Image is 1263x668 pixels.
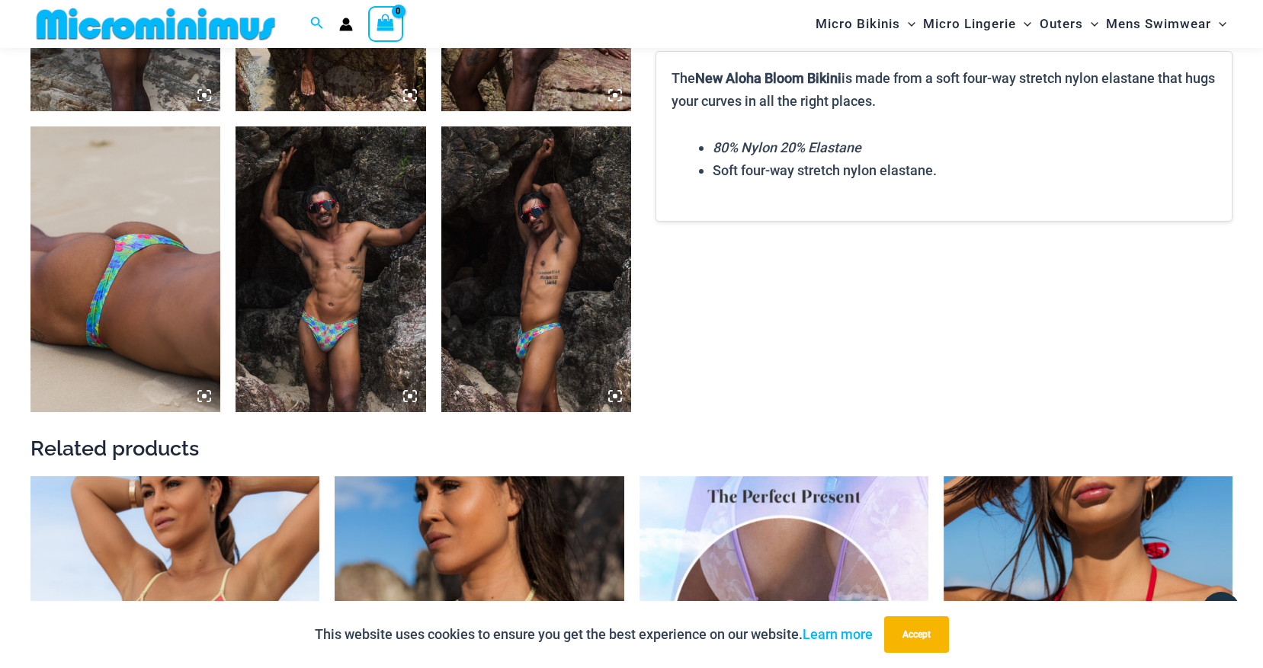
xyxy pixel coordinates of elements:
a: Micro BikinisMenu ToggleMenu Toggle [812,5,919,43]
a: Mens SwimwearMenu ToggleMenu Toggle [1102,5,1230,43]
a: OutersMenu ToggleMenu Toggle [1036,5,1102,43]
nav: Site Navigation [809,2,1233,46]
button: Accept [884,616,949,653]
img: MM SHOP LOGO FLAT [30,7,281,41]
p: The is made from a soft four-way stretch nylon elastane that hugs your curves in all the right pl... [672,67,1217,112]
img: Coral Coast Aloha Bloom 005 Thong [441,126,631,411]
a: Search icon link [310,14,324,34]
span: Mens Swimwear [1106,5,1211,43]
li: Soft four-way stretch nylon elastane. [713,159,1217,182]
span: Outers [1040,5,1083,43]
span: Menu Toggle [1016,5,1031,43]
span: Menu Toggle [900,5,915,43]
p: This website uses cookies to ensure you get the best experience on our website. [315,623,873,646]
a: Account icon link [339,18,353,31]
a: Micro LingerieMenu ToggleMenu Toggle [919,5,1035,43]
h2: Related products [30,435,1233,462]
b: New Aloha Bloom Bikini [695,70,841,86]
span: Micro Bikinis [816,5,900,43]
span: Menu Toggle [1083,5,1098,43]
img: Coral Coast Aloha Bloom 005 Thong [236,126,425,411]
em: 80% Nylon 20% Elastane [713,139,861,155]
span: Micro Lingerie [923,5,1016,43]
span: Menu Toggle [1211,5,1226,43]
a: View Shopping Cart, empty [368,6,403,41]
a: Learn more [803,626,873,642]
img: Coral Coast Aloha Bloom 005 Thong [30,126,220,411]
